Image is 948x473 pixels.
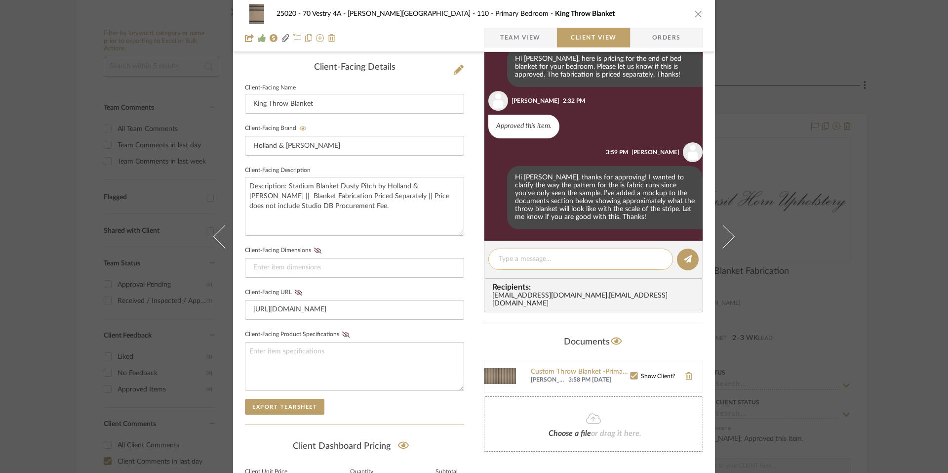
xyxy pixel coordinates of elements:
div: [PERSON_NAME] [632,148,679,157]
span: Choose a file [549,430,591,437]
div: Hi [PERSON_NAME], here is pricing for the end of bed blanket for your bedroom. Please let us know... [507,47,703,87]
span: Show Client? [641,373,675,379]
span: [PERSON_NAME] [531,376,566,384]
div: 3:59 PM [606,148,628,157]
span: 25020 - 70 Vestry 4A - [PERSON_NAME][GEOGRAPHIC_DATA] [276,10,477,17]
img: Remove from project [328,34,336,42]
div: [EMAIL_ADDRESS][DOMAIN_NAME] , [EMAIL_ADDRESS][DOMAIN_NAME] [492,292,699,308]
input: Enter item URL [245,300,464,320]
a: Custom Throw Blanket -Primary Bedroom.pdf [531,368,630,376]
span: 110 - Primary Bedroom [477,10,555,17]
label: Client-Facing Description [245,168,311,173]
button: Client-Facing Product Specifications [339,331,353,338]
button: Export Tearsheet [245,399,324,415]
div: Approved this item. [488,115,559,138]
span: Team View [500,28,541,47]
label: Client-Facing Product Specifications [245,331,353,338]
input: Enter Client-Facing Brand [245,136,464,156]
span: or drag it here. [591,430,641,437]
button: Client-Facing Dimensions [311,247,324,254]
input: Enter item dimensions [245,258,464,278]
label: Client-Facing Brand [245,125,310,132]
div: Hi [PERSON_NAME], thanks for approving! I wanted to clarify the way the pattern for the is fabric... [507,166,703,229]
div: Client-Facing Details [245,62,464,73]
label: Client-Facing Dimensions [245,247,324,254]
img: user_avatar.png [488,91,508,111]
label: Client-Facing URL [245,289,305,296]
span: 3:58 PM [DATE] [568,376,630,384]
span: Client View [571,28,616,47]
label: Client-Facing Name [245,86,296,90]
img: Custom Throw Blanket -Primary Bedroom.pdf [484,360,516,392]
span: Orders [641,28,692,47]
span: Recipients: [492,283,699,292]
img: 9e618772-3017-49e3-8b76-f7301cfe58e0_48x40.jpg [245,4,269,24]
button: Client-Facing Brand [296,125,310,132]
div: Documents [484,334,703,350]
div: [PERSON_NAME] [512,96,559,105]
img: user_avatar.png [683,142,703,162]
span: King Throw Blanket [555,10,615,17]
div: Client Dashboard Pricing [245,435,464,458]
div: 2:32 PM [563,96,585,105]
button: close [694,9,703,18]
button: Client-Facing URL [292,289,305,296]
input: Enter Client-Facing Item Name [245,94,464,114]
